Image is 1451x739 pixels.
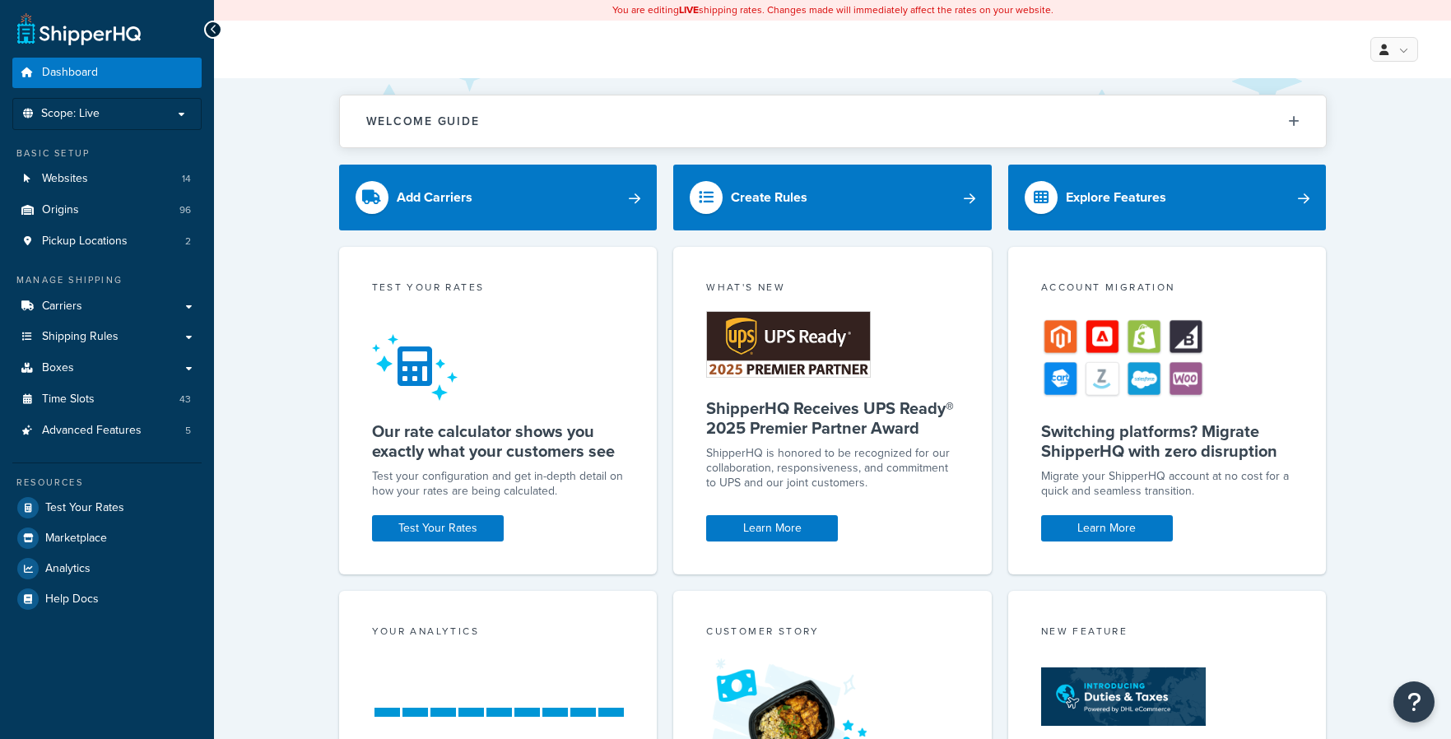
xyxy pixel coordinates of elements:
[1066,186,1166,209] div: Explore Features
[12,291,202,322] a: Carriers
[42,300,82,314] span: Carriers
[679,2,699,17] b: LIVE
[42,66,98,80] span: Dashboard
[45,562,91,576] span: Analytics
[179,393,191,407] span: 43
[42,235,128,249] span: Pickup Locations
[731,186,807,209] div: Create Rules
[12,384,202,415] li: Time Slots
[42,361,74,375] span: Boxes
[706,446,959,490] p: ShipperHQ is honored to be recognized for our collaboration, responsiveness, and commitment to UP...
[12,416,202,446] li: Advanced Features
[1041,421,1294,461] h5: Switching platforms? Migrate ShipperHQ with zero disruption
[706,280,959,299] div: What's New
[366,115,480,128] h2: Welcome Guide
[12,554,202,583] a: Analytics
[12,164,202,194] li: Websites
[1393,681,1435,723] button: Open Resource Center
[45,501,124,515] span: Test Your Rates
[1041,469,1294,499] div: Migrate your ShipperHQ account at no cost for a quick and seamless transition.
[45,532,107,546] span: Marketplace
[12,58,202,88] a: Dashboard
[12,164,202,194] a: Websites14
[42,203,79,217] span: Origins
[12,146,202,160] div: Basic Setup
[12,273,202,287] div: Manage Shipping
[706,515,838,541] a: Learn More
[182,172,191,186] span: 14
[12,416,202,446] a: Advanced Features5
[45,593,99,607] span: Help Docs
[372,469,625,499] div: Test your configuration and get in-depth detail on how your rates are being calculated.
[397,186,472,209] div: Add Carriers
[42,330,119,344] span: Shipping Rules
[42,172,88,186] span: Websites
[372,515,504,541] a: Test Your Rates
[673,165,992,230] a: Create Rules
[372,280,625,299] div: Test your rates
[340,95,1326,147] button: Welcome Guide
[42,393,95,407] span: Time Slots
[179,203,191,217] span: 96
[41,107,100,121] span: Scope: Live
[706,624,959,643] div: Customer Story
[339,165,658,230] a: Add Carriers
[12,322,202,352] a: Shipping Rules
[12,195,202,225] li: Origins
[1041,624,1294,643] div: New Feature
[12,523,202,553] a: Marketplace
[1041,515,1173,541] a: Learn More
[42,424,142,438] span: Advanced Features
[1041,280,1294,299] div: Account Migration
[185,424,191,438] span: 5
[12,226,202,257] a: Pickup Locations2
[1008,165,1327,230] a: Explore Features
[12,384,202,415] a: Time Slots43
[372,624,625,643] div: Your Analytics
[372,421,625,461] h5: Our rate calculator shows you exactly what your customers see
[12,195,202,225] a: Origins96
[12,353,202,383] a: Boxes
[12,226,202,257] li: Pickup Locations
[185,235,191,249] span: 2
[12,584,202,614] a: Help Docs
[12,476,202,490] div: Resources
[12,493,202,523] a: Test Your Rates
[706,398,959,438] h5: ShipperHQ Receives UPS Ready® 2025 Premier Partner Award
